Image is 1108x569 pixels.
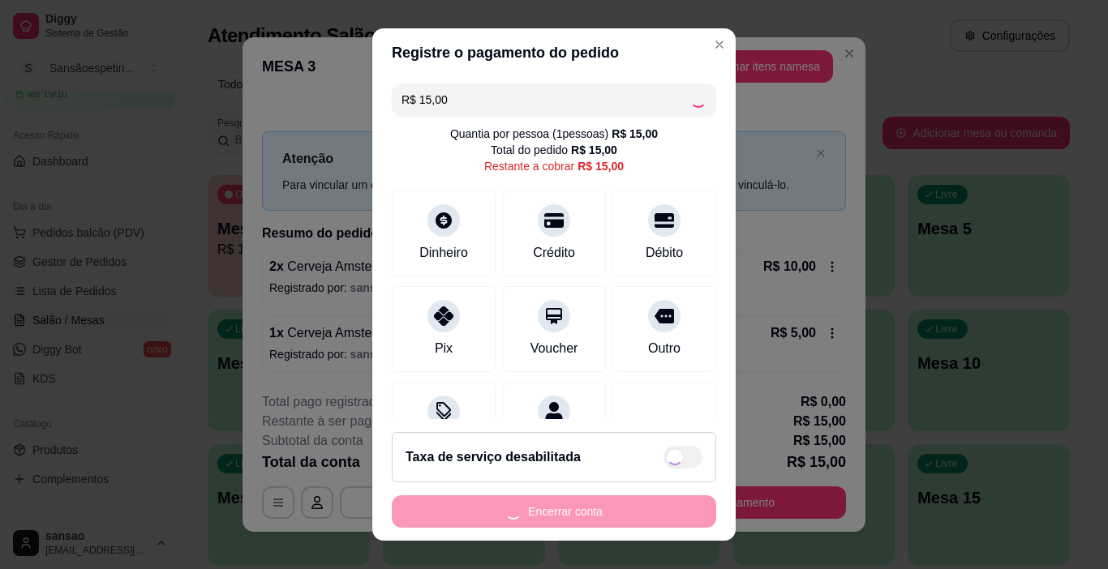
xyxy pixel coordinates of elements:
div: R$ 15,00 [612,126,658,142]
div: Voucher [530,339,578,358]
div: Crédito [533,243,575,263]
div: Outro [648,339,681,358]
div: Débito [646,243,683,263]
div: R$ 15,00 [578,158,624,174]
button: Close [706,32,732,58]
input: Ex.: hambúrguer de cordeiro [402,83,690,116]
h2: Taxa de serviço desabilitada [406,447,581,467]
div: Restante a cobrar [484,158,624,174]
div: Pix [435,339,453,358]
div: R$ 15,00 [571,142,617,158]
div: Dinheiro [419,243,468,263]
div: Quantia por pessoa ( 1 pessoas) [450,126,658,142]
div: Loading [690,92,706,108]
header: Registre o pagamento do pedido [372,28,736,77]
div: Total do pedido [491,142,617,158]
